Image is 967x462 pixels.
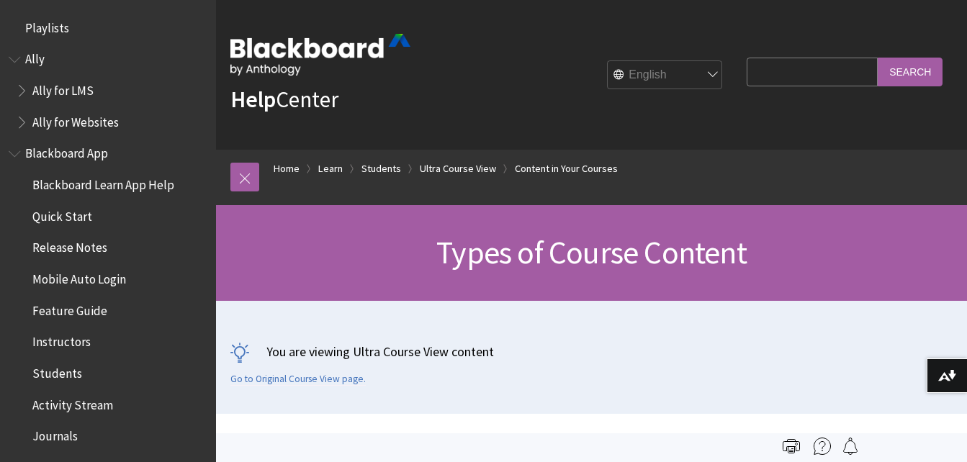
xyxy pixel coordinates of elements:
[32,361,82,381] span: Students
[230,373,366,386] a: Go to Original Course View page.
[515,160,618,178] a: Content in Your Courses
[814,438,831,455] img: More help
[420,160,496,178] a: Ultra Course View
[32,299,107,318] span: Feature Guide
[32,173,174,192] span: Blackboard Learn App Help
[318,160,343,178] a: Learn
[230,343,953,361] p: You are viewing Ultra Course View content
[32,330,91,350] span: Instructors
[230,85,276,114] strong: Help
[25,142,108,161] span: Blackboard App
[32,204,92,224] span: Quick Start
[9,16,207,40] nav: Book outline for Playlists
[32,425,78,444] span: Journals
[783,438,800,455] img: Print
[32,393,113,412] span: Activity Stream
[230,34,410,76] img: Blackboard by Anthology
[274,160,300,178] a: Home
[32,78,94,98] span: Ally for LMS
[361,160,401,178] a: Students
[878,58,943,86] input: Search
[436,232,747,272] span: Types of Course Content
[32,267,126,286] span: Mobile Auto Login
[32,110,119,130] span: Ally for Websites
[842,438,859,455] img: Follow this page
[25,47,45,67] span: Ally
[9,47,207,135] nav: Book outline for Anthology Ally Help
[32,236,107,255] span: Release Notes
[25,16,69,35] span: Playlists
[608,61,723,90] select: Site Language Selector
[230,85,338,114] a: HelpCenter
